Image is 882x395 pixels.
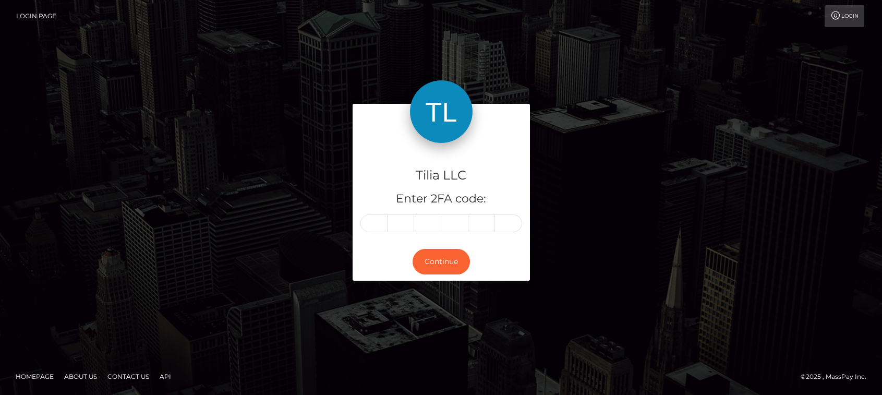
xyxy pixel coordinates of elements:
a: Login Page [16,5,56,27]
h5: Enter 2FA code: [360,191,522,207]
img: Tilia LLC [410,80,473,143]
button: Continue [413,249,470,274]
a: API [155,368,175,385]
div: © 2025 , MassPay Inc. [801,371,874,382]
a: Contact Us [103,368,153,385]
a: Homepage [11,368,58,385]
a: About Us [60,368,101,385]
h4: Tilia LLC [360,166,522,185]
a: Login [825,5,864,27]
